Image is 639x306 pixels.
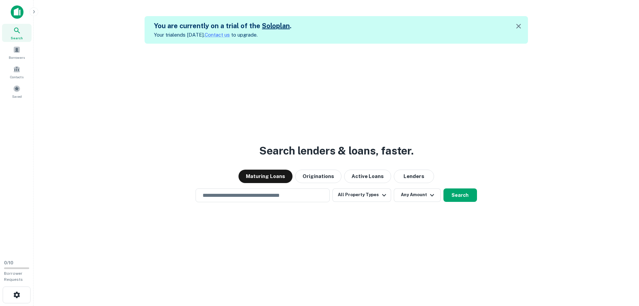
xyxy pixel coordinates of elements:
a: Soloplan [262,22,290,30]
span: Saved [12,94,22,99]
button: Active Loans [344,170,391,183]
span: Search [11,35,23,41]
button: Search [443,188,477,202]
p: Your trial ends [DATE]. to upgrade. [154,31,291,39]
a: Search [2,24,32,42]
button: Lenders [394,170,434,183]
a: Contact us [205,32,230,38]
span: 0 / 10 [4,260,13,265]
h5: You are currently on a trial of the . [154,21,291,31]
button: Any Amount [394,188,441,202]
span: Borrower Requests [4,271,23,282]
button: Originations [295,170,341,183]
button: All Property Types [332,188,391,202]
span: Contacts [10,74,23,80]
iframe: Chat Widget [605,231,639,263]
h3: Search lenders & loans, faster. [259,143,414,159]
a: Contacts [2,63,32,81]
span: Borrowers [9,55,25,60]
a: Borrowers [2,43,32,61]
a: Saved [2,82,32,100]
button: Maturing Loans [238,170,292,183]
img: capitalize-icon.png [11,5,23,19]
